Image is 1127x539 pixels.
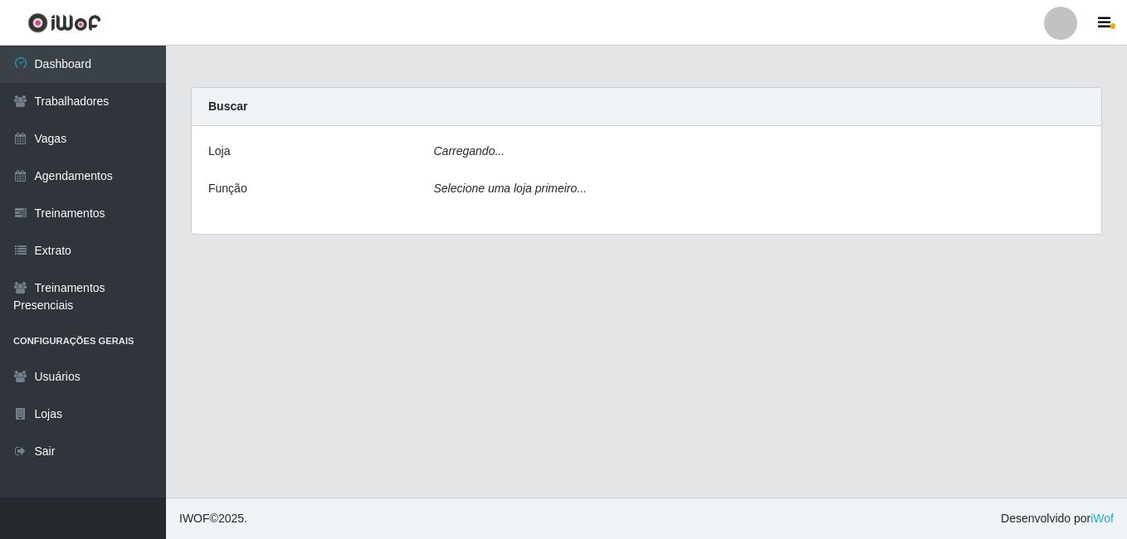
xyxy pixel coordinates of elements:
[208,143,230,160] label: Loja
[434,144,505,158] i: Carregando...
[1001,510,1114,527] span: Desenvolvido por
[1090,512,1114,525] a: iWof
[208,100,247,113] strong: Buscar
[179,510,247,527] span: © 2025 .
[208,180,247,197] label: Função
[179,512,210,525] span: IWOF
[434,182,587,195] i: Selecione uma loja primeiro...
[27,12,101,33] img: CoreUI Logo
